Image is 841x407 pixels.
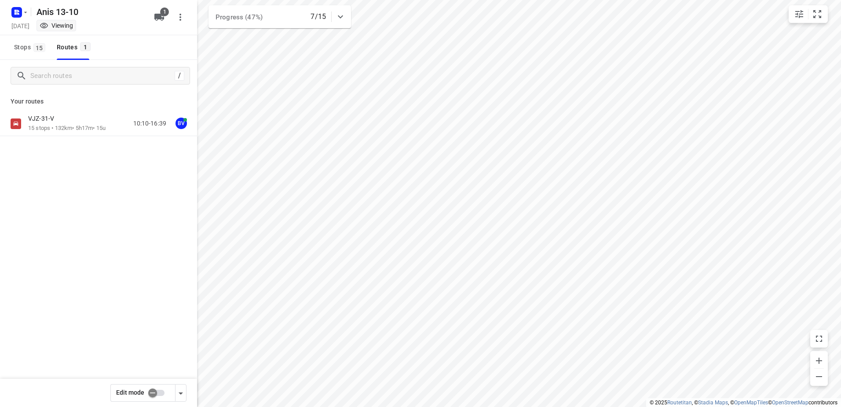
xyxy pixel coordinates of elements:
[30,69,175,83] input: Search routes
[208,5,351,28] div: Progress (47%)7/15
[667,400,692,406] a: Routetitan
[172,8,189,26] button: More
[311,11,326,22] p: 7/15
[808,5,826,23] button: Fit zoom
[57,42,93,53] div: Routes
[33,43,45,52] span: 15
[650,400,837,406] li: © 2025 , © , © © contributors
[28,124,106,133] p: 15 stops • 132km • 5h17m • 15u
[14,42,48,53] span: Stops
[790,5,808,23] button: Map settings
[80,42,91,51] span: 1
[698,400,728,406] a: Stadia Maps
[160,7,169,16] span: 1
[789,5,828,23] div: small contained button group
[772,400,808,406] a: OpenStreetMap
[40,21,73,30] div: You are currently in view mode. To make any changes, go to edit project.
[28,115,59,122] p: VJZ-31-V
[734,400,768,406] a: OpenMapTiles
[116,389,144,396] span: Edit mode
[150,8,168,26] button: 1
[175,71,184,81] div: /
[216,13,263,21] span: Progress (47%)
[176,387,186,398] div: Driver app settings
[11,97,186,106] p: Your routes
[133,119,166,128] p: 10:10-16:39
